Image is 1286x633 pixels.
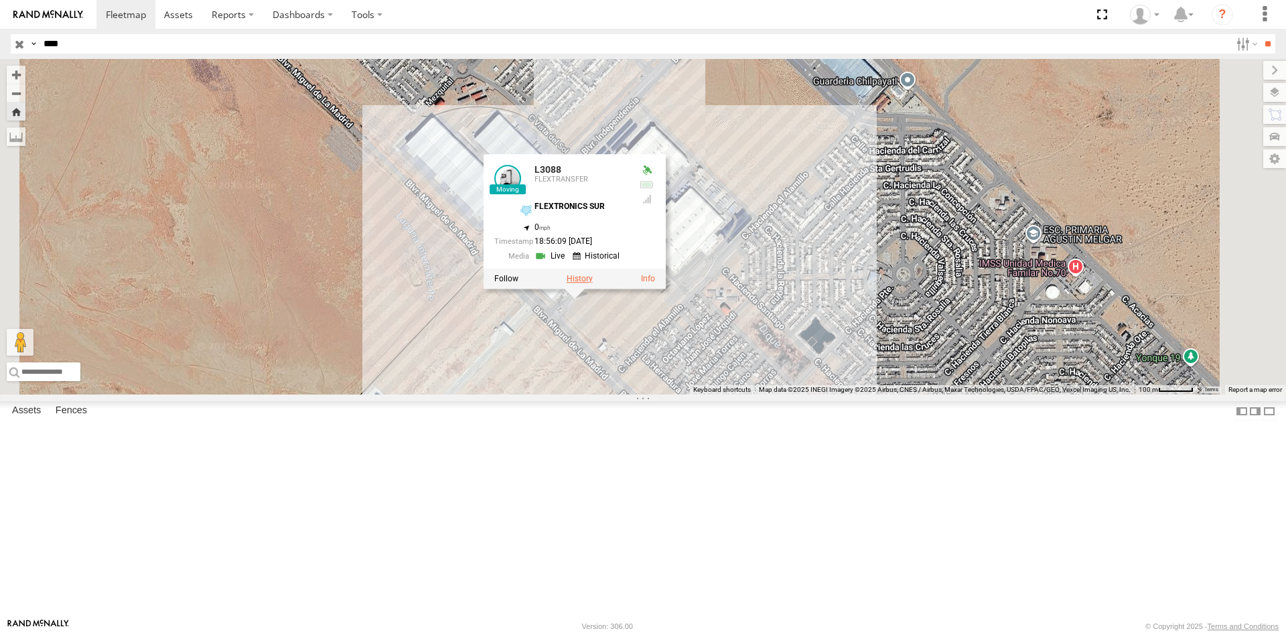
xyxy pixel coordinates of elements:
[639,165,655,175] div: Valid GPS Fix
[1145,622,1279,630] div: © Copyright 2025 -
[639,194,655,204] div: GSM Signal = 4
[534,222,551,232] span: 0
[1235,401,1248,421] label: Dock Summary Table to the Left
[13,10,83,19] img: rand-logo.svg
[7,620,69,633] a: Visit our Website
[1135,385,1198,395] button: Map Scale: 100 m per 49 pixels
[7,66,25,84] button: Zoom in
[641,274,655,283] a: View Asset Details
[534,202,628,211] div: FLEXTRONICS SUR
[1228,386,1282,393] a: Report a map error
[5,402,48,421] label: Assets
[494,165,521,192] a: View Asset Details
[759,386,1131,393] span: Map data ©2025 INEGI Imagery ©2025 Airbus, CNES / Airbus, Maxar Technologies, USDA/FPAC/GEO, Vexc...
[534,175,628,183] div: FLEXTRANSFER
[534,164,561,175] a: L3088
[1231,34,1260,54] label: Search Filter Options
[7,329,33,356] button: Drag Pegman onto the map to open Street View
[567,274,593,283] label: View Asset History
[7,127,25,146] label: Measure
[1263,149,1286,168] label: Map Settings
[1263,401,1276,421] label: Hide Summary Table
[693,385,751,395] button: Keyboard shortcuts
[1139,386,1158,393] span: 100 m
[7,84,25,102] button: Zoom out
[1212,4,1233,25] i: ?
[49,402,94,421] label: Fences
[7,102,25,121] button: Zoom Home
[494,274,518,283] label: Realtime tracking of Asset
[1204,387,1218,393] a: Terms (opens in new tab)
[494,237,628,246] div: Date/time of location update
[28,34,39,54] label: Search Query
[573,249,624,262] a: View Historical Media Streams
[1248,401,1262,421] label: Dock Summary Table to the Right
[582,622,633,630] div: Version: 306.00
[639,180,655,190] div: No voltage information received from this device.
[534,249,569,262] a: View Live Media Streams
[1125,5,1164,25] div: Roberto Garcia
[1208,622,1279,630] a: Terms and Conditions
